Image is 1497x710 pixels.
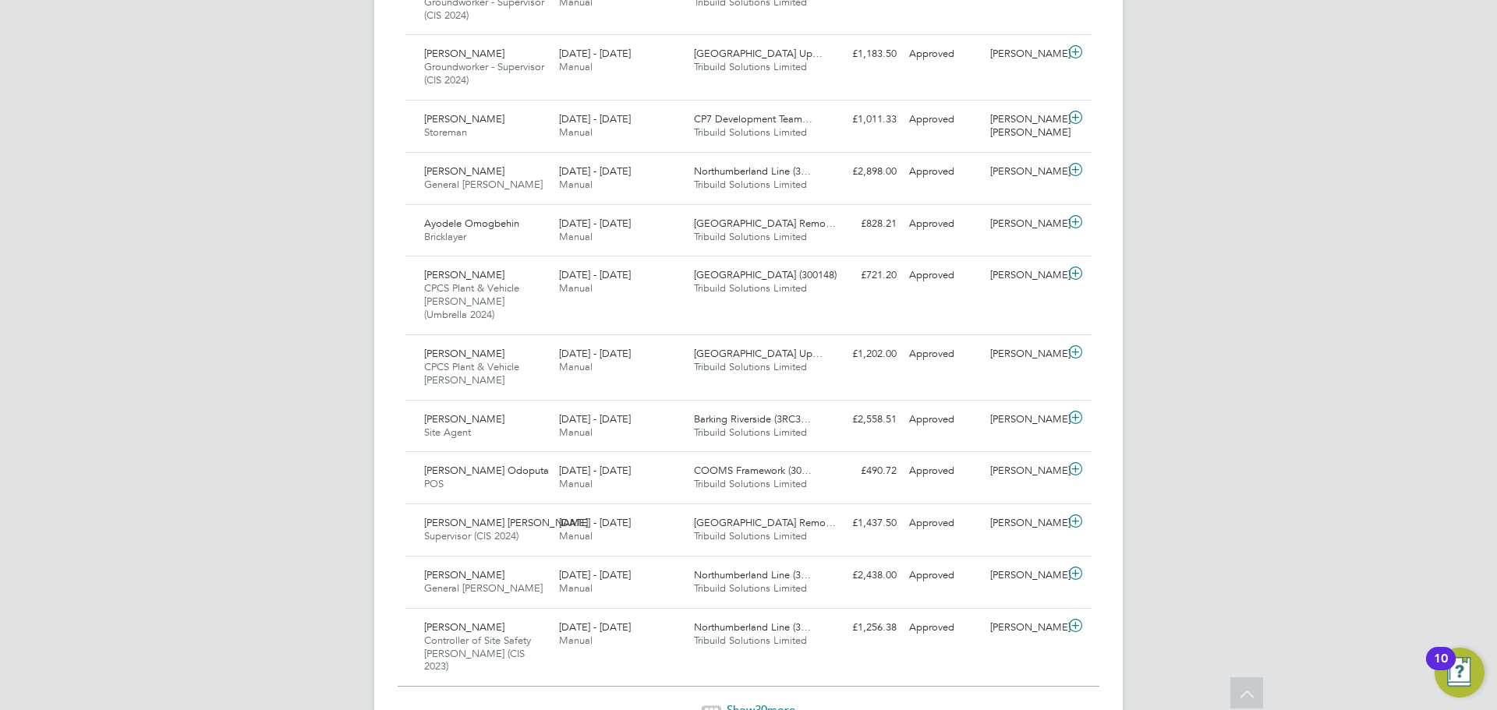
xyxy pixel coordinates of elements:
[984,41,1065,67] div: [PERSON_NAME]
[424,360,519,387] span: CPCS Plant & Vehicle [PERSON_NAME]
[984,341,1065,367] div: [PERSON_NAME]
[984,263,1065,288] div: [PERSON_NAME]
[559,529,593,542] span: Manual
[424,164,504,178] span: [PERSON_NAME]
[694,230,807,243] span: Tribuild Solutions Limited
[694,360,807,373] span: Tribuild Solutions Limited
[1434,659,1448,679] div: 10
[559,60,593,73] span: Manual
[424,47,504,60] span: [PERSON_NAME]
[984,510,1065,536] div: [PERSON_NAME]
[559,281,593,295] span: Manual
[903,407,984,433] div: Approved
[694,268,837,281] span: [GEOGRAPHIC_DATA] (300148)
[822,563,903,588] div: £2,438.00
[822,458,903,484] div: £490.72
[559,412,631,426] span: [DATE] - [DATE]
[694,620,811,634] span: Northumberland Line (3…
[424,426,471,439] span: Site Agent
[424,581,543,595] span: General [PERSON_NAME]
[984,563,1065,588] div: [PERSON_NAME]
[559,568,631,581] span: [DATE] - [DATE]
[822,263,903,288] div: £721.20
[694,125,807,139] span: Tribuild Solutions Limited
[694,412,811,426] span: Barking Riverside (3RC3…
[559,112,631,125] span: [DATE] - [DATE]
[822,159,903,185] div: £2,898.00
[694,477,807,490] span: Tribuild Solutions Limited
[822,107,903,132] div: £1,011.33
[559,581,593,595] span: Manual
[694,178,807,191] span: Tribuild Solutions Limited
[694,581,807,595] span: Tribuild Solutions Limited
[1435,648,1485,698] button: Open Resource Center, 10 new notifications
[559,360,593,373] span: Manual
[559,620,631,634] span: [DATE] - [DATE]
[424,217,519,230] span: Ayodele Omogbehin
[424,60,544,87] span: Groundworker - Supervisor (CIS 2024)
[424,516,588,529] span: [PERSON_NAME] [PERSON_NAME]
[424,347,504,360] span: [PERSON_NAME]
[984,458,1065,484] div: [PERSON_NAME]
[559,426,593,439] span: Manual
[559,178,593,191] span: Manual
[424,178,543,191] span: General [PERSON_NAME]
[559,164,631,178] span: [DATE] - [DATE]
[984,159,1065,185] div: [PERSON_NAME]
[559,230,593,243] span: Manual
[903,458,984,484] div: Approved
[559,125,593,139] span: Manual
[694,464,812,477] span: COOMS Framework (30…
[694,60,807,73] span: Tribuild Solutions Limited
[694,529,807,542] span: Tribuild Solutions Limited
[903,211,984,237] div: Approved
[903,159,984,185] div: Approved
[984,615,1065,641] div: [PERSON_NAME]
[694,47,823,60] span: [GEOGRAPHIC_DATA] Up…
[694,347,823,360] span: [GEOGRAPHIC_DATA] Up…
[559,634,593,647] span: Manual
[424,529,518,542] span: Supervisor (CIS 2024)
[903,107,984,132] div: Approved
[694,634,807,647] span: Tribuild Solutions Limited
[903,615,984,641] div: Approved
[903,341,984,367] div: Approved
[903,263,984,288] div: Approved
[694,217,836,230] span: [GEOGRAPHIC_DATA] Remo…
[694,516,836,529] span: [GEOGRAPHIC_DATA] Remo…
[559,268,631,281] span: [DATE] - [DATE]
[903,510,984,536] div: Approved
[822,341,903,367] div: £1,202.00
[559,347,631,360] span: [DATE] - [DATE]
[903,41,984,67] div: Approved
[984,407,1065,433] div: [PERSON_NAME]
[694,426,807,439] span: Tribuild Solutions Limited
[694,568,811,581] span: Northumberland Line (3…
[822,211,903,237] div: £828.21
[424,268,504,281] span: [PERSON_NAME]
[822,41,903,67] div: £1,183.50
[424,412,504,426] span: [PERSON_NAME]
[424,112,504,125] span: [PERSON_NAME]
[424,634,531,673] span: Controller of Site Safety [PERSON_NAME] (CIS 2023)
[559,217,631,230] span: [DATE] - [DATE]
[822,615,903,641] div: £1,256.38
[694,281,807,295] span: Tribuild Solutions Limited
[694,164,811,178] span: Northumberland Line (3…
[822,510,903,536] div: £1,437.50
[424,464,549,477] span: [PERSON_NAME] Odoputa
[559,516,631,529] span: [DATE] - [DATE]
[694,112,812,125] span: CP7 Development Team…
[822,407,903,433] div: £2,558.51
[984,211,1065,237] div: [PERSON_NAME]
[559,464,631,477] span: [DATE] - [DATE]
[424,230,466,243] span: Bricklayer
[903,563,984,588] div: Approved
[424,620,504,634] span: [PERSON_NAME]
[424,477,444,490] span: POS
[559,47,631,60] span: [DATE] - [DATE]
[559,477,593,490] span: Manual
[424,281,519,321] span: CPCS Plant & Vehicle [PERSON_NAME] (Umbrella 2024)
[424,568,504,581] span: [PERSON_NAME]
[984,107,1065,146] div: [PERSON_NAME] [PERSON_NAME]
